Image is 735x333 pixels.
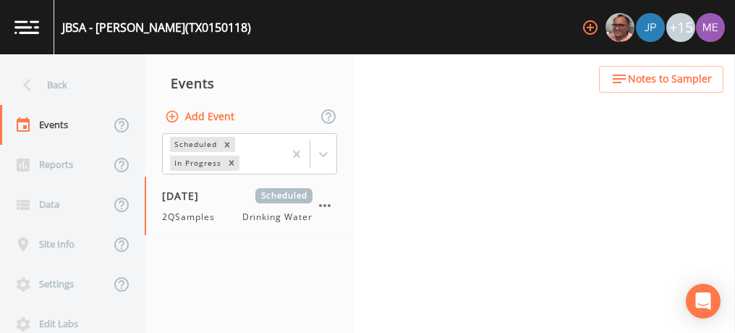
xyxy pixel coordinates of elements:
[145,177,354,236] a: [DATE]Scheduled2QSamplesDrinking Water
[170,137,219,152] div: Scheduled
[635,13,666,42] div: Joshua gere Paul
[686,284,721,319] div: Open Intercom Messenger
[255,188,313,203] span: Scheduled
[170,156,224,171] div: In Progress
[162,188,209,203] span: [DATE]
[224,156,239,171] div: Remove In Progress
[145,65,354,101] div: Events
[628,70,712,88] span: Notes to Sampler
[606,13,634,42] img: e2d790fa78825a4bb76dcb6ab311d44c
[219,137,235,152] div: Remove Scheduled
[599,66,723,93] button: Notes to Sampler
[242,211,313,224] span: Drinking Water
[162,211,224,224] span: 2QSamples
[62,19,251,36] div: JBSA - [PERSON_NAME] (TX0150118)
[14,20,39,34] img: logo
[605,13,635,42] div: Mike Franklin
[162,104,240,130] button: Add Event
[696,13,725,42] img: d4d65db7c401dd99d63b7ad86343d265
[666,13,695,42] div: +15
[636,13,665,42] img: 41241ef155101aa6d92a04480b0d0000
